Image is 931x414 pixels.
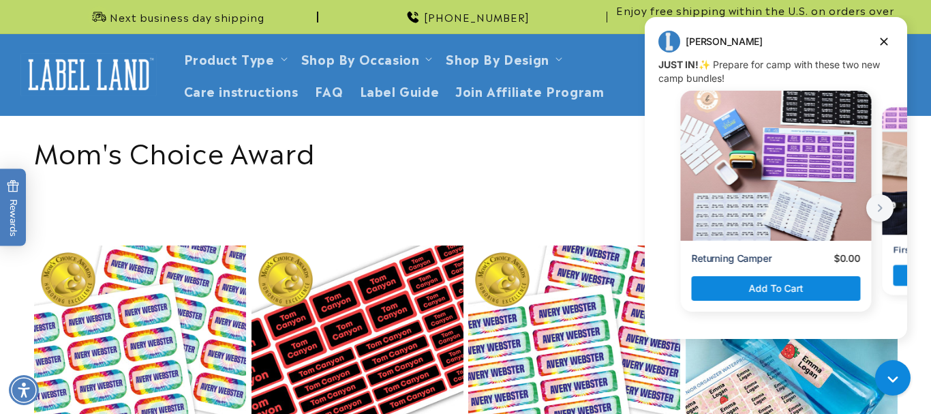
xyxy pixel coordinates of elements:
[868,355,917,400] iframe: Gorgias live chat messenger
[7,179,20,236] span: Rewards
[613,3,897,30] span: Enjoy free shipping within the U.S. on orders over $50*
[315,83,344,98] span: FAQ
[301,50,420,66] span: Shop By Occasion
[635,15,917,359] iframe: Gorgias live chat campaigns
[307,74,352,106] a: FAQ
[232,179,259,207] button: next button
[446,49,549,68] a: Shop By Design
[438,42,567,74] summary: Shop By Design
[293,42,438,74] summary: Shop By Occasion
[447,74,612,106] a: Join Affiliate Program
[110,10,264,24] span: Next business day shipping
[11,305,172,346] iframe: Sign Up via Text for Offers
[9,375,39,405] div: Accessibility Menu
[455,83,604,98] span: Join Affiliate Program
[184,83,299,98] span: Care instructions
[34,133,897,168] h1: Mom's Choice Award
[176,74,307,106] a: Care instructions
[352,74,448,106] a: Label Guide
[176,42,293,74] summary: Product Type
[360,83,440,98] span: Label Guide
[259,229,341,241] p: First Time Camper
[424,10,530,24] span: [PHONE_NUMBER]
[184,49,275,68] a: Product Type
[16,48,162,101] a: Label Land
[20,53,157,95] img: Label Land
